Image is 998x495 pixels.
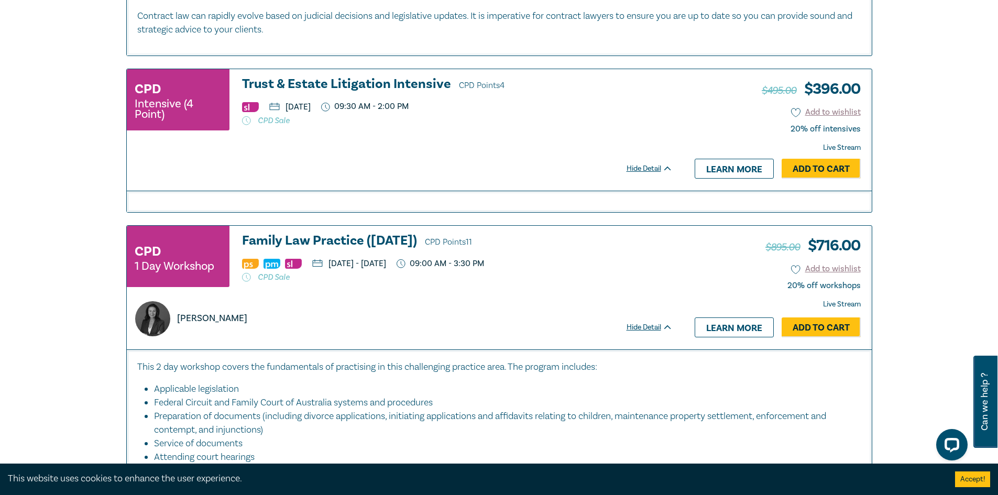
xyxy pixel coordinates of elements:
[154,437,851,450] li: Service of documents
[264,259,280,269] img: Practice Management & Business Skills
[762,77,860,101] h3: $ 396.00
[135,80,161,98] h3: CPD
[782,159,861,179] a: Add to Cart
[791,106,861,118] button: Add to wishlist
[135,98,222,119] small: Intensive (4 Point)
[285,259,302,269] img: Substantive Law
[177,312,247,325] p: [PERSON_NAME]
[242,102,259,112] img: Substantive Law
[782,317,861,337] a: Add to Cart
[823,143,861,152] strong: Live Stream
[242,77,673,93] h3: Trust & Estate Litigation Intensive
[135,242,161,261] h3: CPD
[627,322,684,333] div: Hide Detail
[269,103,311,111] p: [DATE]
[787,281,861,291] div: 20% off workshops
[135,301,170,336] img: https://s3.ap-southeast-2.amazonaws.com/leo-cussen-store-production-content/Contacts/PANAYIOTA%20...
[154,382,851,396] li: Applicable legislation
[980,362,990,442] span: Can we help ?
[242,272,673,282] p: CPD Sale
[762,84,796,97] span: $495.00
[928,425,972,469] iframe: LiveChat chat widget
[154,450,851,464] li: Attending court hearings
[312,259,386,268] p: [DATE] - [DATE]
[154,396,851,410] li: Federal Circuit and Family Court of Australia systems and procedures
[627,163,684,174] div: Hide Detail
[955,471,990,487] button: Accept cookies
[765,240,800,254] span: $895.00
[137,9,861,37] p: Contract law can rapidly evolve based on judicial decisions and legislative updates. It is impera...
[823,300,861,309] strong: Live Stream
[791,124,861,134] div: 20% off intensives
[137,360,861,374] p: This 2 day workshop covers the fundamentals of practising in this challenging practice area. The ...
[242,77,673,93] a: Trust & Estate Litigation Intensive CPD Points4
[154,410,851,437] li: Preparation of documents (including divorce applications, initiating applications and affidavits ...
[425,237,472,247] span: CPD Points 11
[242,234,673,249] a: Family Law Practice ([DATE]) CPD Points11
[459,80,505,91] span: CPD Points 4
[135,261,214,271] small: 1 Day Workshop
[791,263,861,275] button: Add to wishlist
[242,259,259,269] img: Professional Skills
[695,317,774,337] a: Learn more
[242,115,673,126] p: CPD Sale
[321,102,409,112] p: 09:30 AM - 2:00 PM
[765,234,860,258] h3: $ 716.00
[8,472,939,486] div: This website uses cookies to enhance the user experience.
[397,259,485,269] p: 09:00 AM - 3:30 PM
[242,234,673,249] h3: Family Law Practice ([DATE])
[695,159,774,179] a: Learn more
